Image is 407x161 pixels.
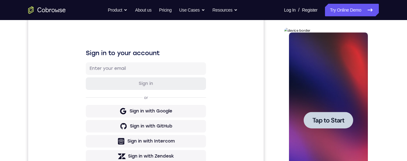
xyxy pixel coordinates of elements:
[102,117,144,124] div: Sign in with GitHub
[58,99,178,112] button: Sign in with Google
[99,132,147,139] div: Sign in with Intercom
[179,4,205,16] button: Use Cases
[61,60,174,66] input: Enter your email
[101,102,144,109] div: Sign in with Google
[58,72,178,84] button: Sign in
[58,114,178,127] button: Sign in with GitHub
[115,90,121,95] p: or
[19,84,69,101] button: Tap to Start
[58,144,178,157] button: Sign in with Zendesk
[28,89,60,96] span: Tap to Start
[302,4,317,16] a: Register
[325,4,379,16] a: Try Online Demo
[159,4,172,16] a: Pricing
[100,148,146,154] div: Sign in with Zendesk
[298,6,299,14] span: /
[284,4,296,16] a: Log In
[28,6,66,14] a: Go to the home page
[58,43,178,52] h1: Sign in to your account
[58,129,178,142] button: Sign in with Intercom
[135,4,151,16] a: About us
[108,4,128,16] button: Product
[213,4,238,16] button: Resources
